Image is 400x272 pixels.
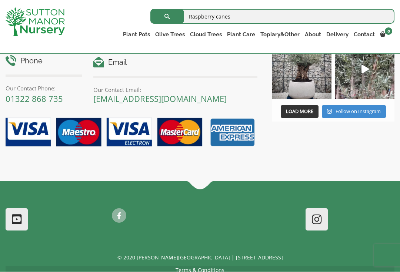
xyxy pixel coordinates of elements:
[6,84,82,93] p: Our Contact Phone:
[187,30,224,40] a: Cloud Trees
[361,65,369,74] svg: Play
[120,30,153,40] a: Plant Pots
[327,109,332,115] svg: Instagram
[258,30,302,40] a: Topiary&Other
[281,106,319,118] button: Load More
[6,253,394,262] p: © 2020 [PERSON_NAME][GEOGRAPHIC_DATA] | [STREET_ADDRESS]
[272,40,331,99] img: Check out this beauty we potted at our nursery today ❤️‍🔥 A huge, ancient gnarled Olive tree plan...
[93,57,257,69] h4: Email
[385,28,392,35] span: 0
[6,56,82,67] h4: Phone
[93,93,227,105] a: [EMAIL_ADDRESS][DOMAIN_NAME]
[286,108,313,115] span: Load More
[324,30,351,40] a: Delivery
[302,30,324,40] a: About
[224,30,258,40] a: Plant Care
[351,30,377,40] a: Contact
[377,30,394,40] a: 0
[150,9,394,24] input: Search...
[6,7,65,37] img: logo
[153,30,187,40] a: Olive Trees
[335,40,394,99] img: New arrivals Monday morning of beautiful olive trees 🤩🤩 The weather is beautiful this summer, gre...
[6,93,63,105] a: 01322 868 735
[93,86,257,94] p: Our Contact Email:
[336,108,381,115] span: Follow on Instagram
[322,106,386,118] a: Instagram Follow on Instagram
[335,40,394,99] a: Play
